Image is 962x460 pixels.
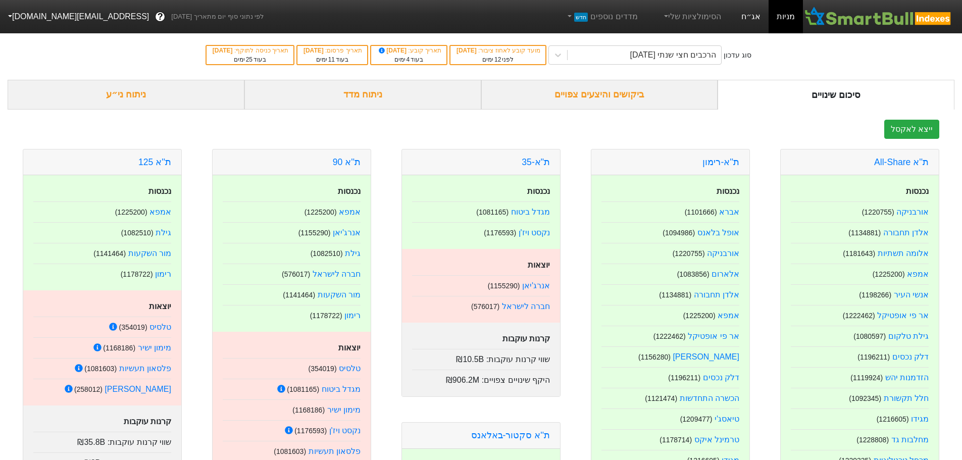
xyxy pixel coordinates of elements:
[896,208,929,216] a: אורבניקה
[156,228,171,237] a: גילת
[115,208,147,216] small: ( 1225200 )
[121,229,154,237] small: ( 1082510 )
[158,10,163,24] span: ?
[105,385,171,393] a: [PERSON_NAME]
[511,208,550,216] a: מגדל ביטוח
[93,249,126,258] small: ( 1141464 )
[329,426,361,435] a: נקסט ויז'ן
[702,157,739,167] a: ת''א-רימון
[456,355,484,364] span: ₪10.5B
[673,352,739,361] a: [PERSON_NAME]
[638,353,671,361] small: ( 1156280 )
[339,364,361,373] a: טלסיס
[502,334,550,343] strong: קרנות עוקבות
[694,435,739,444] a: טרמינל איקס
[680,415,713,423] small: ( 1209477 )
[455,46,540,55] div: מועד קובע לאחוז ציבור :
[677,270,710,278] small: ( 1083856 )
[574,13,588,22] span: חדש
[377,47,409,54] span: [DATE]
[274,447,306,455] small: ( 1081603 )
[339,208,361,216] a: אמפא
[412,370,550,386] div: היקף שינויים צפויים :
[338,343,361,352] strong: יוצאות
[128,249,171,258] a: מור השקעות
[888,332,929,340] a: גילת טלקום
[680,394,739,402] a: הכשרה התחדשות
[338,187,361,195] strong: נכנסות
[212,55,288,64] div: בעוד ימים
[322,385,361,393] a: מגדל ביטוח
[119,364,171,373] a: פלסאון תעשיות
[294,427,327,435] small: ( 1176593 )
[703,373,739,382] a: דלק נכסים
[519,228,550,237] a: נקסט ויז'ן
[171,12,264,22] span: לפי נתוני סוף יום מתאריך [DATE]
[328,56,335,63] span: 11
[344,311,361,320] a: רימון
[892,352,929,361] a: דלק נכסים
[298,229,331,237] small: ( 1155290 )
[522,281,550,290] a: אנרג'יאן
[345,249,361,258] a: גילת
[148,187,171,195] strong: נכנסות
[287,385,319,393] small: ( 1081165 )
[660,436,692,444] small: ( 1178714 )
[843,249,875,258] small: ( 1181643 )
[718,311,739,320] a: אמפא
[718,80,954,110] div: סיכום שינויים
[292,406,325,414] small: ( 1168186 )
[891,435,929,444] a: מחלבות גד
[149,208,171,216] a: אמפא
[630,49,717,61] div: הרכבים חצי שנתי [DATE]
[659,291,691,299] small: ( 1134881 )
[527,187,550,195] strong: נכנסות
[645,394,677,402] small: ( 1121474 )
[712,270,739,278] a: אלארום
[877,415,909,423] small: ( 1216605 )
[874,157,929,167] a: ת''א All-Share
[457,47,478,54] span: [DATE]
[862,208,894,216] small: ( 1220755 )
[724,50,751,61] div: סוג עדכון
[697,228,739,237] a: אופל בלאנס
[333,228,361,237] a: אנרג'יאן
[138,343,171,352] a: מימון ישיר
[694,290,739,299] a: אלדן תחבורה
[658,7,726,27] a: הסימולציות שלי
[717,187,739,195] strong: נכנסות
[333,157,361,167] a: ת''א 90
[318,290,361,299] a: מור השקעות
[313,270,361,278] a: חברה לישראל
[103,344,135,352] small: ( 1168186 )
[33,432,171,448] div: שווי קרנות עוקבות :
[848,229,881,237] small: ( 1134881 )
[283,291,315,299] small: ( 1141464 )
[305,208,337,216] small: ( 1225200 )
[309,447,361,455] a: פלסאון תעשיות
[471,302,499,311] small: ( 576017 )
[683,312,716,320] small: ( 1225200 )
[856,436,889,444] small: ( 1228808 )
[412,349,550,366] div: שווי קרנות עוקבות :
[303,47,325,54] span: [DATE]
[302,46,362,55] div: תאריך פרסום :
[528,261,550,269] strong: יוצאות
[244,80,481,110] div: ניתוח מדד
[471,430,550,440] a: ת''א סקטור-באלאנס
[878,249,929,258] a: אלומה תשתיות
[884,394,929,402] a: חלל תקשורת
[719,208,739,216] a: אברא
[481,80,718,110] div: ביקושים והיצעים צפויים
[906,187,929,195] strong: נכנסות
[376,46,441,55] div: תאריך קובע :
[663,229,695,237] small: ( 1094986 )
[562,7,642,27] a: מדדים נוספיםחדש
[484,229,516,237] small: ( 1176593 )
[488,282,520,290] small: ( 1155290 )
[213,47,234,54] span: [DATE]
[407,56,410,63] span: 4
[853,332,886,340] small: ( 1080597 )
[850,374,883,382] small: ( 1119924 )
[446,376,479,384] span: ₪906.2M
